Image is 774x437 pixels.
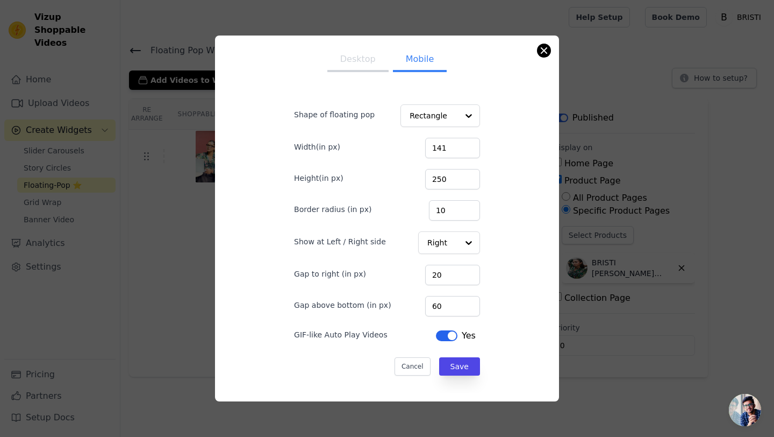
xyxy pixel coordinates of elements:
label: Show at Left / Right side [294,236,386,247]
button: Mobile [393,48,447,72]
label: Gap above bottom (in px) [294,300,391,311]
label: GIF-like Auto Play Videos [294,329,388,340]
span: Yes [462,329,476,342]
button: Save [439,357,480,376]
label: Border radius (in px) [294,204,371,215]
div: Open chat [729,394,761,426]
button: Close modal [537,44,550,57]
button: Cancel [395,357,431,376]
label: Width(in px) [294,142,340,152]
label: Shape of floating pop [294,109,375,120]
label: Gap to right (in px) [294,269,366,279]
button: Desktop [327,48,389,72]
label: Height(in px) [294,173,343,184]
